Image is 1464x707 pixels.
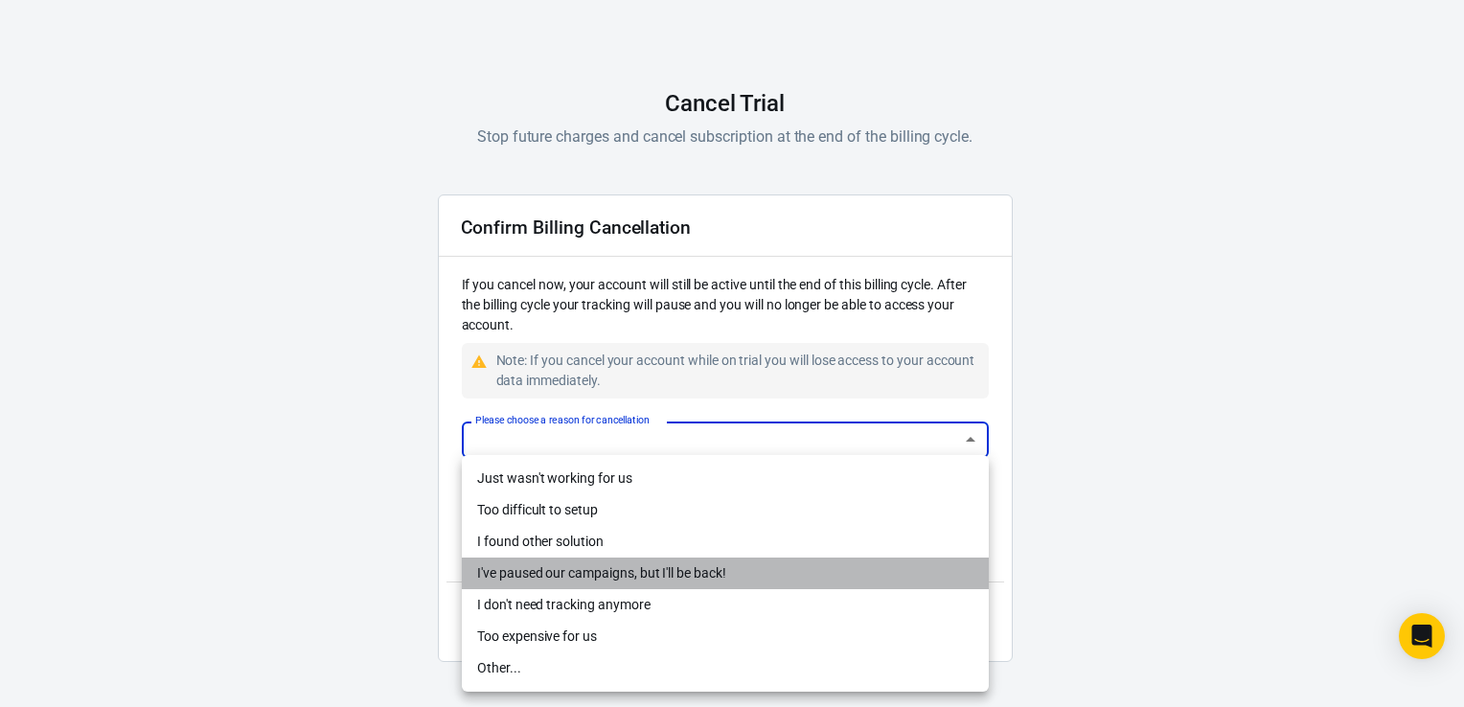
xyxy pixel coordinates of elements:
[462,463,989,494] li: Just wasn't working for us
[1399,613,1445,659] div: Open Intercom Messenger
[462,494,989,526] li: Too difficult to setup
[462,652,989,684] li: Other...
[462,526,989,558] li: I found other solution
[462,621,989,652] li: Too expensive for us
[462,558,989,589] li: I've paused our campaigns, but I'll be back!
[462,589,989,621] li: I don't need tracking anymore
